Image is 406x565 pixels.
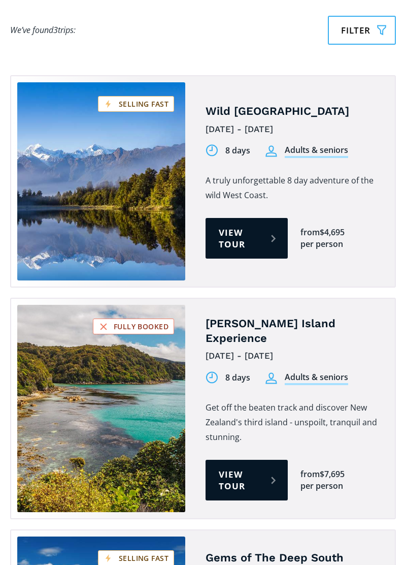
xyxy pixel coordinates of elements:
div: days [232,372,250,384]
p: Get off the beaten track and discover New Zealand's third island - unspoilt, tranquil and stunning. [206,400,380,445]
div: [DATE] - [DATE] [206,121,380,137]
div: per person [300,480,343,492]
div: We’ve found trips: [10,23,76,38]
div: per person [300,238,343,250]
div: 8 [225,145,230,156]
div: 8 [225,372,230,384]
a: View tour [206,460,288,500]
a: View tour [206,218,288,259]
div: Adults & seniors [285,371,348,385]
div: [DATE] - [DATE] [206,348,380,364]
div: days [232,145,250,156]
div: from [300,227,320,238]
div: from [300,468,320,480]
div: $7,695 [320,468,345,480]
a: Filter [328,16,396,45]
p: A truly unforgettable 8 day adventure of the wild West Coast. [206,173,380,203]
span: 3 [53,24,58,36]
div: Adults & seniors [285,144,348,158]
div: $4,695 [320,227,345,238]
h4: [PERSON_NAME] Island Experience [206,317,380,346]
h4: Wild [GEOGRAPHIC_DATA] [206,104,380,119]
